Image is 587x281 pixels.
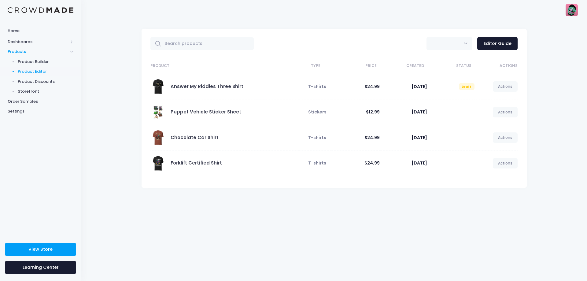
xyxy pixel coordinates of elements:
th: Price [332,58,380,74]
span: Product Builder [18,59,74,65]
a: Editor Guide [477,37,518,50]
span: [DATE] [412,160,427,166]
a: Actions [493,107,518,117]
span: $24.99 [364,83,380,90]
span: [DATE] [412,83,427,90]
span: Draft [459,83,474,90]
span: $24.99 [364,135,380,141]
a: Forklift Certified Shirt [171,160,222,166]
a: Puppet Vehicle Sticker Sheet [171,109,241,115]
span: Dashboards [8,39,68,45]
a: Answer My Riddles Three Shirt [171,83,243,90]
span: [DATE] [412,135,427,141]
span: T-shirts [308,83,326,90]
a: Actions [493,81,518,92]
img: Logo [8,7,73,13]
a: Chocolate Car Shirt [171,134,219,141]
span: Products [8,49,68,55]
a: Actions [493,158,518,168]
span: Order Samples [8,98,73,105]
span: Product Discounts [18,79,74,85]
span: Stickers [308,109,327,115]
img: User [566,4,578,16]
span: Home [8,28,73,34]
span: Product Editor [18,68,74,75]
span: T-shirts [308,160,326,166]
span: Settings [8,108,73,114]
th: Created [380,58,427,74]
input: Search products [150,37,254,50]
span: Learning Center [23,264,59,270]
th: Actions [474,58,518,74]
a: View Store [5,243,76,256]
span: $24.99 [364,160,380,166]
span: $12.99 [366,109,380,115]
th: Product [150,58,299,74]
a: Learning Center [5,261,76,274]
span: [DATE] [412,109,427,115]
span: Storefront [18,88,74,94]
span: T-shirts [308,135,326,141]
a: Actions [493,132,518,143]
span: View Store [28,246,53,252]
th: Type [299,58,332,74]
th: Status [427,58,474,74]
